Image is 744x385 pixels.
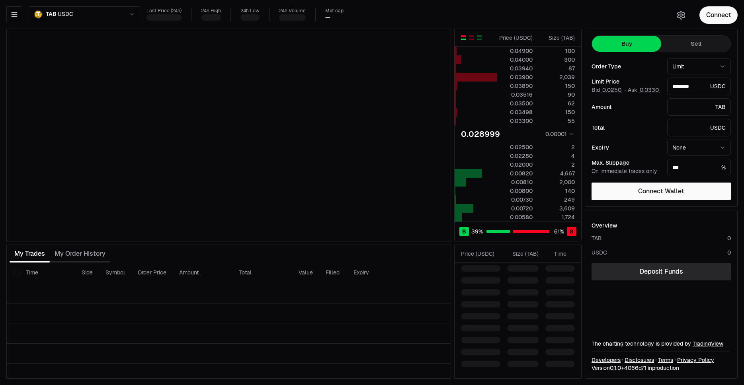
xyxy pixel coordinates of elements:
div: 24h High [201,8,221,14]
div: Size ( TAB ) [507,250,539,258]
div: 0.02000 [497,161,533,169]
div: 4,667 [539,169,575,177]
button: Connect Wallet [592,183,731,200]
div: 24h Low [240,8,260,14]
div: Time [545,250,566,258]
span: USDC [58,11,73,18]
button: Connect [699,6,738,24]
div: 0.00720 [497,204,533,212]
div: 0.03498 [497,108,533,116]
button: Select all [13,270,20,276]
button: 0.0250 [601,87,622,93]
th: Filled [319,262,347,283]
span: 39 % [471,227,483,235]
span: TAB [46,11,56,18]
a: Deposit Funds [592,263,731,280]
button: Buy [592,36,661,52]
div: Size ( TAB ) [539,34,575,42]
div: 0.00580 [497,213,533,221]
button: 0.00001 [543,129,575,139]
a: Terms [658,356,673,364]
div: 0.02500 [497,143,533,151]
button: 0.0330 [639,87,660,93]
div: Mkt cap [325,8,344,14]
span: Bid - [592,87,626,94]
div: 2,000 [539,178,575,186]
div: 55 [539,117,575,125]
div: 140 [539,187,575,195]
div: 0.00730 [497,196,533,204]
th: Amount [173,262,232,283]
th: Symbol [99,262,131,283]
button: Show Buy Orders Only [476,35,482,41]
div: Order Type [592,64,661,69]
div: 0.03516 [497,91,533,99]
div: 2,039 [539,73,575,81]
div: % [667,159,731,176]
div: Max. Slippage [592,160,661,165]
div: USDC [592,249,607,257]
div: 0.04900 [497,47,533,55]
div: 0.03900 [497,73,533,81]
div: Overview [592,222,617,229]
span: Ask [628,87,660,94]
th: Expiry [347,262,401,283]
button: Sell [661,36,730,52]
div: 0.028999 [461,128,500,140]
div: USDC [667,78,731,95]
iframe: Financial Chart [7,29,451,241]
div: TAB [592,234,602,242]
div: 0.03300 [497,117,533,125]
div: Version 0.1.0 + in production [592,364,731,372]
div: 0.04000 [497,56,533,64]
div: 100 [539,47,575,55]
div: Last Price (24h) [146,8,182,14]
div: — [325,14,330,21]
div: Price ( USDC ) [497,34,533,42]
div: Amount [592,104,661,110]
div: Price ( USDC ) [461,250,500,258]
div: 1,724 [539,213,575,221]
div: 0.00800 [497,187,533,195]
div: 90 [539,91,575,99]
div: On immediate trades only [592,168,661,175]
div: 4 [539,152,575,160]
div: 24h Volume [279,8,306,14]
span: B [462,227,466,235]
button: None [667,140,731,156]
a: TradingView [693,340,723,347]
div: 87 [539,64,575,72]
div: 249 [539,196,575,204]
div: 3,609 [539,204,575,212]
div: The charting technology is provided by [592,340,731,348]
div: Expiry [592,145,661,150]
a: Privacy Policy [677,356,714,364]
div: 2 [539,161,575,169]
div: 62 [539,99,575,107]
div: TAB [667,98,731,116]
div: USDC [667,119,731,136]
button: My Trades [10,246,50,262]
div: 0.03940 [497,64,533,72]
th: Time [20,262,75,283]
button: Show Buy and Sell Orders [460,35,467,41]
a: Disclosures [625,356,654,364]
div: 150 [539,82,575,90]
th: Value [292,262,319,283]
th: Total [232,262,292,283]
div: 2 [539,143,575,151]
div: Limit Price [592,79,661,84]
span: S [570,227,574,235]
div: 0.00810 [497,178,533,186]
div: 0.02280 [497,152,533,160]
button: Limit [667,58,731,74]
div: 0 [727,249,731,257]
span: 4066d710de59a424e6e27f6bfe24bfea9841ec22 [624,364,646,371]
button: My Order History [50,246,110,262]
span: 61 % [554,227,564,235]
img: TAB.png [34,10,43,19]
div: 0 [727,234,731,242]
button: Show Sell Orders Only [468,35,475,41]
div: 0.00820 [497,169,533,177]
th: Side [75,262,99,283]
